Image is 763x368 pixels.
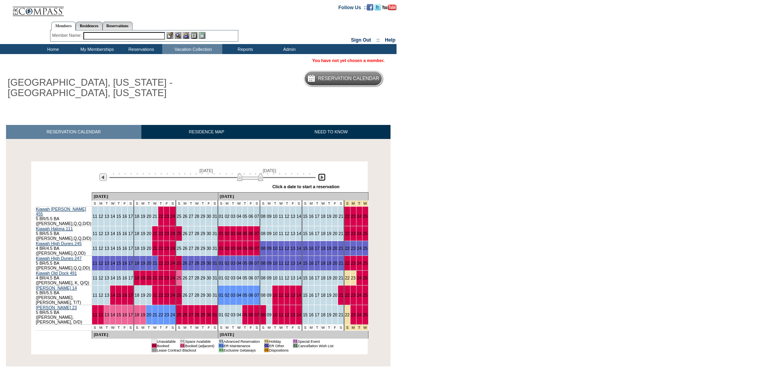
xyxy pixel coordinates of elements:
a: Follow us on Twitter [374,4,381,9]
a: 07 [254,293,259,298]
a: 22 [159,275,163,280]
a: 12 [285,261,290,265]
a: 24 [170,261,175,265]
a: 22 [345,246,350,251]
a: Kiawah High Dunes 245 [36,241,82,246]
a: 14 [296,231,301,236]
a: 18 [135,214,139,219]
a: 15 [303,231,308,236]
a: 08 [261,214,266,219]
a: 31 [212,261,217,265]
a: 13 [105,231,109,236]
a: 04 [237,261,242,265]
a: 09 [267,214,272,219]
a: 15 [116,293,121,298]
td: Admin [266,44,310,54]
a: 21 [338,214,343,219]
img: b_calculator.gif [199,32,205,39]
a: 13 [105,261,109,265]
a: 01 [219,275,223,280]
a: 04 [237,231,242,236]
a: 29 [201,275,205,280]
a: 31 [212,275,217,280]
a: 11 [93,246,97,251]
a: 10 [273,214,278,219]
a: 21 [153,231,157,236]
a: 11 [93,214,97,219]
a: 22 [159,231,163,236]
a: 18 [321,214,326,219]
a: 01 [219,231,223,236]
a: 18 [135,261,139,265]
a: 26 [183,293,187,298]
a: 30 [206,261,211,265]
a: 17 [128,293,133,298]
a: 01 [219,246,223,251]
a: 18 [321,231,326,236]
a: 23 [351,275,356,280]
a: 02 [225,275,230,280]
a: 25 [363,261,368,265]
a: 09 [267,261,272,265]
a: 31 [212,246,217,251]
a: 24 [357,275,362,280]
a: 20 [147,246,151,251]
a: 02 [225,231,230,236]
a: 01 [219,214,223,219]
a: Kiawah Halona 111 [36,226,73,231]
a: 11 [279,214,284,219]
a: 10 [273,275,278,280]
a: 31 [212,231,217,236]
a: 09 [267,246,272,251]
a: 25 [363,246,368,251]
a: 20 [147,261,151,265]
a: 13 [290,214,295,219]
a: 25 [363,214,368,219]
a: 18 [135,231,139,236]
a: 14 [111,214,115,219]
a: RESERVATION CALENDAR [6,125,141,139]
a: 13 [290,231,295,236]
a: 27 [189,231,193,236]
a: 06 [248,214,253,219]
a: 19 [327,231,332,236]
a: 17 [128,214,133,219]
a: 16 [309,293,314,298]
a: 24 [170,275,175,280]
a: 27 [189,275,193,280]
a: 11 [279,293,284,298]
a: 27 [189,214,193,219]
a: 11 [93,293,97,298]
a: 10 [273,246,278,251]
a: 03 [231,261,236,265]
a: 12 [99,231,103,236]
a: 18 [321,246,326,251]
a: 19 [141,231,145,236]
a: 24 [170,293,175,298]
a: 29 [201,293,205,298]
a: 18 [135,275,139,280]
td: My Memberships [74,44,118,54]
a: 24 [357,214,362,219]
a: 14 [111,293,115,298]
img: View [175,32,181,39]
a: 21 [153,261,157,265]
a: 14 [296,293,301,298]
a: 09 [267,293,272,298]
a: 12 [285,275,290,280]
a: 17 [315,261,320,265]
a: 30 [206,293,211,298]
a: 22 [345,275,350,280]
a: 22 [345,261,350,265]
a: 26 [183,246,187,251]
a: 03 [231,293,236,298]
a: 14 [296,261,301,265]
a: 02 [225,293,230,298]
a: 04 [237,293,242,298]
a: 20 [332,261,337,265]
a: 15 [116,231,121,236]
a: 11 [93,261,97,265]
a: 09 [267,231,272,236]
a: 23 [164,261,169,265]
a: 16 [309,275,314,280]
